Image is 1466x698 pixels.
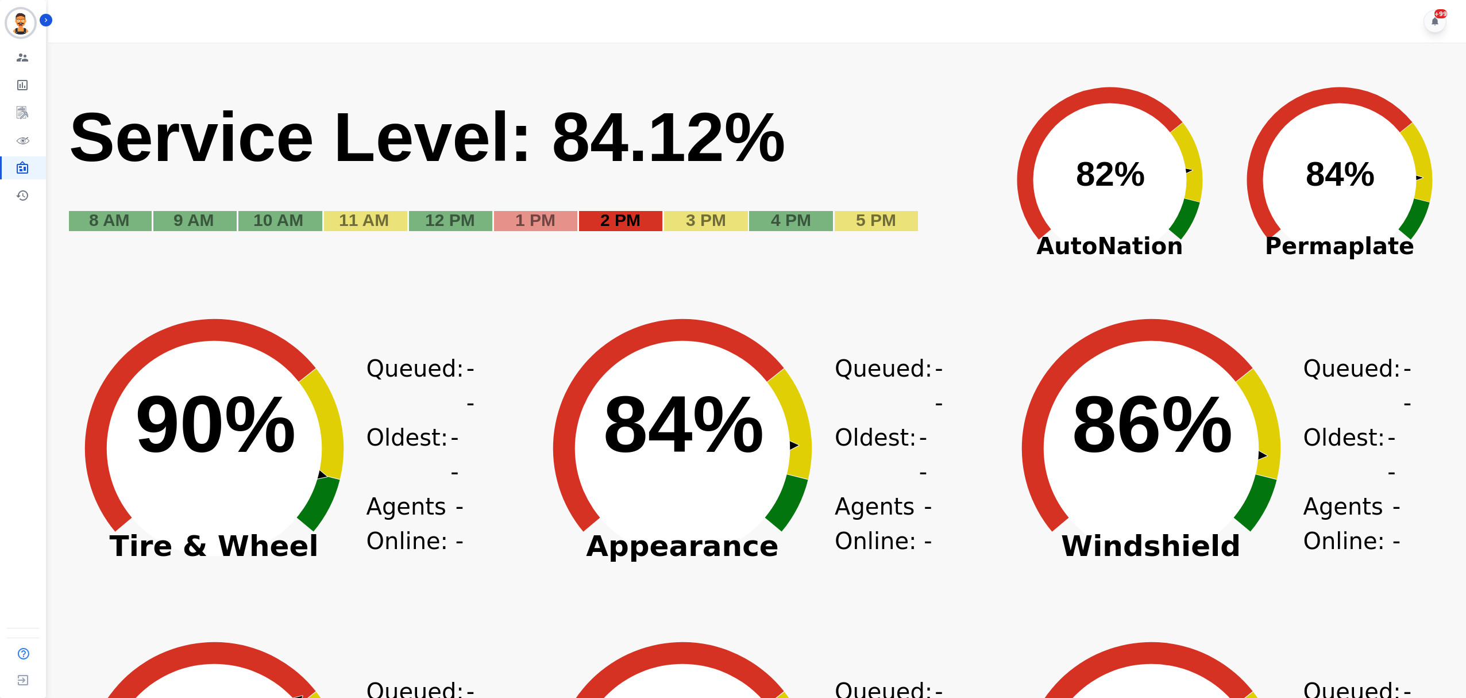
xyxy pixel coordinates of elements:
[1225,229,1455,263] span: Permaplate
[686,210,726,229] text: 3 PM
[924,489,932,558] span: --
[456,489,464,558] span: --
[1387,420,1395,489] span: --
[366,420,453,489] div: Oldest:
[7,9,34,37] img: Bordered avatar
[835,489,932,558] div: Agents Online:
[835,351,921,420] div: Queued:
[425,210,475,229] text: 12 PM
[173,210,214,229] text: 9 AM
[1392,489,1401,558] span: --
[366,351,453,420] div: Queued:
[1303,351,1390,420] div: Queued:
[89,210,130,229] text: 8 AM
[603,379,764,469] text: 84%
[771,210,811,229] text: 4 PM
[835,420,921,489] div: Oldest:
[515,210,555,229] text: 1 PM
[993,540,1309,552] span: Windshield
[1303,489,1401,558] div: Agents Online:
[68,95,988,248] svg: Service Level: 0%
[995,229,1225,263] span: AutoNation
[600,210,641,229] text: 2 PM
[253,210,303,229] text: 10 AM
[450,420,458,489] span: --
[366,489,464,558] div: Agents Online:
[856,210,896,229] text: 5 PM
[1303,420,1390,489] div: Oldest:
[524,540,840,552] span: Appearance
[1434,9,1447,18] div: +99
[1072,379,1233,469] text: 86%
[919,420,927,489] span: --
[1076,155,1145,193] text: 82%
[466,351,474,420] span: --
[69,98,786,175] text: Service Level: 84.12%
[935,351,943,420] span: --
[1403,351,1411,420] span: --
[135,379,296,469] text: 90%
[339,210,389,229] text: 11 AM
[56,540,372,552] span: Tire & Wheel
[1306,155,1375,193] text: 84%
